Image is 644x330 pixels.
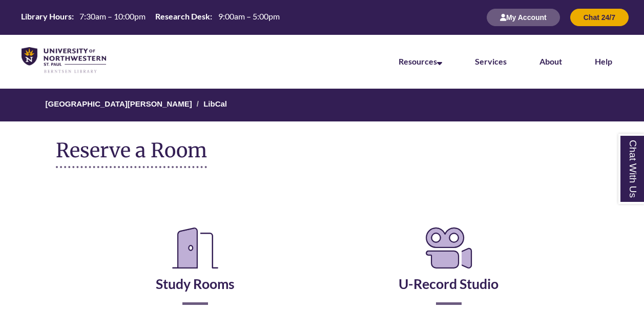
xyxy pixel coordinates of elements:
[487,9,560,26] button: My Account
[46,99,192,108] a: [GEOGRAPHIC_DATA][PERSON_NAME]
[539,56,562,66] a: About
[156,250,235,292] a: Study Rooms
[218,11,280,21] span: 9:00am – 5:00pm
[22,47,106,74] img: UNWSP Library Logo
[399,56,442,66] a: Resources
[151,11,214,22] th: Research Desk:
[570,13,629,22] a: Chat 24/7
[203,99,227,108] a: LibCal
[17,11,283,23] table: Hours Today
[475,56,507,66] a: Services
[399,250,498,292] a: U-Record Studio
[56,139,207,168] h1: Reserve a Room
[17,11,75,22] th: Library Hours:
[17,11,283,24] a: Hours Today
[487,13,560,22] a: My Account
[79,11,146,21] span: 7:30am – 10:00pm
[56,89,588,121] nav: Breadcrumb
[595,56,612,66] a: Help
[570,9,629,26] button: Chat 24/7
